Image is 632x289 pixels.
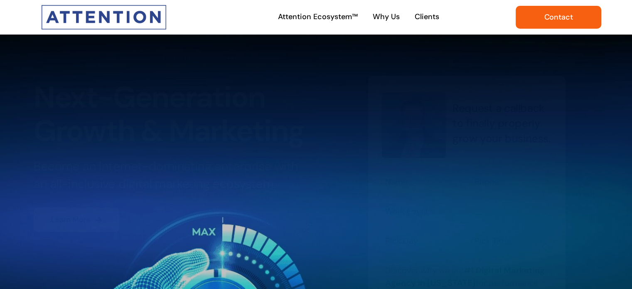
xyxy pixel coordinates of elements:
[42,4,166,15] a: Attention-Only-Logo-300wide
[412,8,442,26] a: Clients
[374,92,438,158] img: cuk_154x158-C
[466,235,503,247] label: Pick Time
[415,11,439,23] span: Clients
[370,8,402,26] a: Why Us
[278,11,358,23] span: Attention Ecosystem™
[377,265,536,288] b: #1 Digital Marketing Agency in [US_STATE]
[275,8,360,26] a: Attention Ecosystem™
[42,158,316,193] p: Become an Internet-dominating enterprise with an all-inclusive digital marketing ecosystem.
[377,205,425,217] label: Work Email
[42,5,166,30] img: Attention Interactive Logo
[202,2,516,32] nav: Main Menu Desktop
[42,207,128,232] a: Learn More
[42,81,316,148] h1: Next-Generation Growth & Marketing
[516,6,601,29] a: Contact
[373,11,400,23] span: Why Us
[466,175,490,188] label: Phone
[59,215,98,224] span: Learn More
[444,101,543,146] h4: Request a callback to finally properly grow your business.
[544,13,573,22] span: Contact
[377,175,399,188] label: Name
[377,235,410,247] label: Pick Day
